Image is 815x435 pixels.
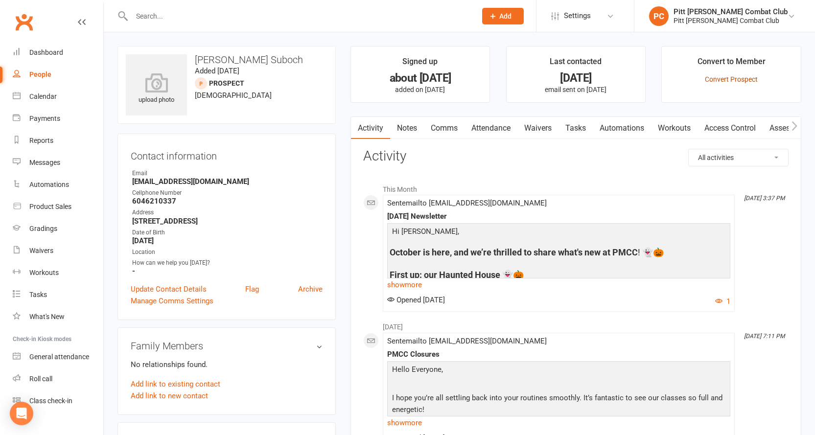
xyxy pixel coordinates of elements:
[131,283,207,295] a: Update Contact Details
[387,350,730,359] div: PMCC Closures
[13,262,103,284] a: Workouts
[515,86,637,93] p: email sent on [DATE]
[564,5,591,27] span: Settings
[29,353,89,361] div: General attendance
[132,169,323,178] div: Email
[132,208,323,217] div: Address
[387,416,730,430] a: show more
[387,337,547,345] span: Sent email to [EMAIL_ADDRESS][DOMAIN_NAME]
[390,226,728,240] p: Hi [PERSON_NAME]
[458,227,459,236] span: ,
[132,188,323,198] div: Cellphone Number
[13,196,103,218] a: Product Sales
[13,108,103,130] a: Payments
[360,73,481,83] div: about [DATE]
[482,8,524,24] button: Add
[132,248,323,257] div: Location
[29,203,71,210] div: Product Sales
[298,283,323,295] a: Archive
[29,397,72,405] div: Class check-in
[195,91,272,100] span: [DEMOGRAPHIC_DATA]
[131,378,220,390] a: Add link to existing contact
[13,130,103,152] a: Reports
[10,402,33,425] div: Open Intercom Messenger
[550,55,602,73] div: Last contacted
[29,269,59,276] div: Workouts
[744,333,785,340] i: [DATE] 7:11 PM
[402,55,438,73] div: Signed up
[698,117,763,139] a: Access Control
[13,218,103,240] a: Gradings
[390,117,424,139] a: Notes
[593,117,651,139] a: Automations
[351,117,390,139] a: Activity
[715,296,730,307] button: 1
[517,117,559,139] a: Waivers
[132,267,323,275] strong: -
[131,147,323,161] h3: Contact information
[131,295,213,307] a: Manage Comms Settings
[13,174,103,196] a: Automations
[387,212,730,221] div: [DATE] Newsletter
[29,92,57,100] div: Calendar
[13,368,103,390] a: Roll call
[29,375,52,383] div: Roll call
[13,86,103,108] a: Calendar
[245,283,259,295] a: Flag
[132,236,323,245] strong: [DATE]
[12,10,36,34] a: Clubworx
[13,306,103,328] a: What's New
[13,240,103,262] a: Waivers
[387,296,445,304] span: Opened [DATE]
[126,73,187,105] div: upload photo
[29,114,60,122] div: Payments
[363,317,789,332] li: [DATE]
[131,359,323,370] p: No relationships found.
[131,341,323,351] h3: Family Members
[390,248,728,256] h5: ! 👻🎃
[29,247,53,254] div: Waivers
[29,137,53,144] div: Reports
[387,199,547,207] span: Sent email to [EMAIL_ADDRESS][DOMAIN_NAME]
[132,197,323,206] strong: 6046210337
[29,48,63,56] div: Dashboard
[13,390,103,412] a: Class kiosk mode
[390,247,638,257] b: October is here, and we’re thrilled to share what's new at PMCC
[363,149,789,164] h3: Activity
[674,7,788,16] div: Pitt [PERSON_NAME] Combat Club
[126,54,327,65] h3: [PERSON_NAME] Suboch
[13,346,103,368] a: General attendance kiosk mode
[132,228,323,237] div: Date of Birth
[705,75,758,83] a: Convert Prospect
[698,55,766,73] div: Convert to Member
[29,181,69,188] div: Automations
[390,270,524,280] b: First up: our Haunted House 👻🎃
[674,16,788,25] div: Pitt [PERSON_NAME] Combat Club
[363,179,789,195] li: This Month
[129,9,469,23] input: Search...
[13,284,103,306] a: Tasks
[132,217,323,226] strong: [STREET_ADDRESS]
[131,390,208,402] a: Add link to new contact
[29,159,60,166] div: Messages
[29,313,65,321] div: What's New
[29,291,47,298] div: Tasks
[209,79,244,87] snap: prospect
[515,73,637,83] div: [DATE]
[387,278,730,292] a: show more
[29,70,51,78] div: People
[390,392,728,418] p: I hope you’re all settling back into your routines smoothly. It’s fantastic to see our classes so...
[559,117,593,139] a: Tasks
[465,117,517,139] a: Attendance
[744,195,785,202] i: [DATE] 3:37 PM
[132,177,323,186] strong: [EMAIL_ADDRESS][DOMAIN_NAME]
[360,86,481,93] p: added on [DATE]
[649,6,669,26] div: PC
[424,117,465,139] a: Comms
[499,12,512,20] span: Add
[195,67,239,75] time: Added [DATE]
[651,117,698,139] a: Workouts
[13,42,103,64] a: Dashboard
[390,364,728,378] p: Hello Everyone,
[13,64,103,86] a: People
